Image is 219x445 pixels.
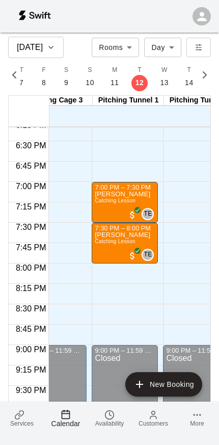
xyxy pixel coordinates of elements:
button: T12 [127,62,152,91]
button: S9 [55,62,77,91]
span: T [187,65,191,75]
a: More [175,402,219,435]
span: T [19,65,23,75]
button: T7 [10,62,33,91]
span: 7:00 PM [13,182,49,191]
span: Customers [139,420,168,427]
button: W13 [152,62,177,91]
a: Calendar [44,402,88,435]
div: 7:00 PM – 7:30 PM: Ayden Vargas [92,182,158,223]
p: 13 [160,77,169,88]
button: T14 [177,62,202,91]
span: 8:15 PM [13,284,49,293]
div: Pitching Tunnel 1 [93,96,164,106]
div: Batting Cage 3 [21,96,93,106]
a: Availability [88,402,131,435]
span: TE [144,250,152,260]
span: Catching Lesson [95,198,135,203]
a: Customers [131,402,175,435]
span: All customers have paid [127,210,138,220]
p: 9 [64,77,68,88]
span: Availability [95,420,124,427]
span: 9:00 PM [13,345,49,354]
span: 8:45 PM [13,325,49,333]
button: M11 [102,62,127,91]
div: Rooms [92,38,139,57]
span: Services [10,420,34,427]
span: Calendar [51,420,80,428]
span: W [161,65,168,75]
span: S [88,65,92,75]
p: 10 [86,77,94,88]
button: S10 [77,62,102,91]
div: Teo Estevez [142,249,154,261]
span: More [190,420,204,427]
span: 9:30 PM [13,386,49,395]
span: S [64,65,68,75]
button: [DATE] [8,37,64,58]
p: 14 [185,77,194,88]
span: 8:00 PM [13,264,49,272]
span: All customers have paid [127,251,138,261]
div: 7:30 PM – 8:00 PM: Ayden Vargas [92,223,158,264]
p: 11 [111,77,119,88]
span: M [112,65,117,75]
div: Day [144,38,181,57]
span: TE [144,209,152,219]
span: F [42,65,46,75]
span: T [138,65,142,75]
button: F8 [33,62,55,91]
span: Teo Estevez [146,249,154,261]
span: 7:45 PM [13,243,49,252]
span: Teo Estevez [146,208,154,220]
span: 6:15 PM [13,121,49,129]
span: 7:30 PM [13,223,49,231]
span: 6:45 PM [13,162,49,170]
span: Catching Lesson [95,239,135,244]
div: 7:30 PM – 8:00 PM [95,224,155,232]
button: add [125,372,202,397]
p: 7 [19,77,23,88]
p: 8 [42,77,46,88]
span: 6:30 PM [13,141,49,150]
span: 7:15 PM [13,202,49,211]
div: 9:00 PM – 11:59 PM [95,347,155,354]
div: 7:00 PM – 7:30 PM [95,184,155,191]
span: 9:15 PM [13,365,49,374]
div: 9:00 PM – 11:59 PM [23,347,84,354]
h6: [DATE] [17,40,43,55]
span: 8:30 PM [13,304,49,313]
p: 12 [135,77,144,88]
div: Teo Estevez [142,208,154,220]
